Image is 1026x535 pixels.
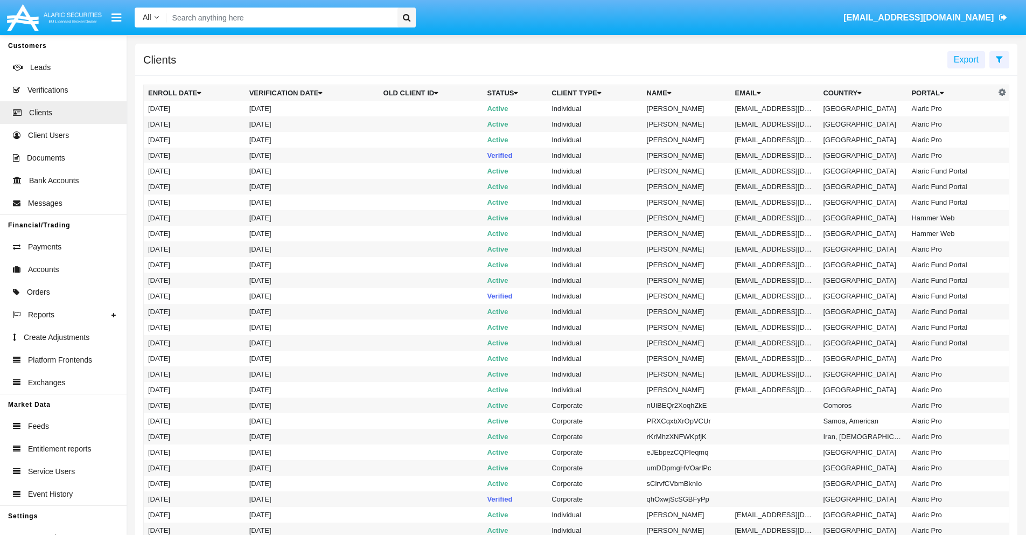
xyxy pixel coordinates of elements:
[245,444,379,460] td: [DATE]
[643,335,731,351] td: [PERSON_NAME]
[819,116,907,132] td: [GEOGRAPHIC_DATA]
[245,304,379,319] td: [DATE]
[27,152,65,164] span: Documents
[643,304,731,319] td: [PERSON_NAME]
[144,226,245,241] td: [DATE]
[731,366,819,382] td: [EMAIL_ADDRESS][DOMAIN_NAME]
[907,210,995,226] td: Hammer Web
[819,101,907,116] td: [GEOGRAPHIC_DATA]
[819,429,907,444] td: Iran, [DEMOGRAPHIC_DATA] Republic of
[245,148,379,163] td: [DATE]
[731,132,819,148] td: [EMAIL_ADDRESS][DOMAIN_NAME]
[29,107,52,119] span: Clients
[144,304,245,319] td: [DATE]
[819,210,907,226] td: [GEOGRAPHIC_DATA]
[144,413,245,429] td: [DATE]
[547,382,642,398] td: Individual
[819,179,907,194] td: [GEOGRAPHIC_DATA]
[731,163,819,179] td: [EMAIL_ADDRESS][DOMAIN_NAME]
[144,476,245,491] td: [DATE]
[144,148,245,163] td: [DATE]
[907,507,995,523] td: Alaric Pro
[144,319,245,335] td: [DATE]
[547,194,642,210] td: Individual
[483,210,547,226] td: Active
[28,198,62,209] span: Messages
[731,319,819,335] td: [EMAIL_ADDRESS][DOMAIN_NAME]
[907,398,995,413] td: Alaric Pro
[819,491,907,507] td: [GEOGRAPHIC_DATA]
[483,226,547,241] td: Active
[483,85,547,101] th: Status
[245,132,379,148] td: [DATE]
[245,429,379,444] td: [DATE]
[144,429,245,444] td: [DATE]
[547,132,642,148] td: Individual
[731,148,819,163] td: [EMAIL_ADDRESS][DOMAIN_NAME]
[819,413,907,429] td: Samoa, American
[643,226,731,241] td: [PERSON_NAME]
[819,257,907,273] td: [GEOGRAPHIC_DATA]
[643,507,731,523] td: [PERSON_NAME]
[954,55,979,64] span: Export
[731,226,819,241] td: [EMAIL_ADDRESS][DOMAIN_NAME]
[144,491,245,507] td: [DATE]
[907,460,995,476] td: Alaric Pro
[819,273,907,288] td: [GEOGRAPHIC_DATA]
[144,273,245,288] td: [DATE]
[24,332,89,343] span: Create Adjustments
[483,194,547,210] td: Active
[731,335,819,351] td: [EMAIL_ADDRESS][DOMAIN_NAME]
[245,273,379,288] td: [DATE]
[245,507,379,523] td: [DATE]
[907,476,995,491] td: Alaric Pro
[839,3,1013,33] a: [EMAIL_ADDRESS][DOMAIN_NAME]
[731,241,819,257] td: [EMAIL_ADDRESS][DOMAIN_NAME]
[28,443,92,455] span: Entitlement reports
[245,85,379,101] th: Verification date
[245,194,379,210] td: [DATE]
[947,51,985,68] button: Export
[907,366,995,382] td: Alaric Pro
[245,226,379,241] td: [DATE]
[144,398,245,413] td: [DATE]
[547,241,642,257] td: Individual
[643,241,731,257] td: [PERSON_NAME]
[819,319,907,335] td: [GEOGRAPHIC_DATA]
[245,101,379,116] td: [DATE]
[643,460,731,476] td: umDDpmgHVOarlPc
[483,335,547,351] td: Active
[547,257,642,273] td: Individual
[731,273,819,288] td: [EMAIL_ADDRESS][DOMAIN_NAME]
[907,101,995,116] td: Alaric Pro
[907,85,995,101] th: Portal
[483,101,547,116] td: Active
[483,273,547,288] td: Active
[819,304,907,319] td: [GEOGRAPHIC_DATA]
[245,366,379,382] td: [DATE]
[28,377,65,388] span: Exchanges
[643,366,731,382] td: [PERSON_NAME]
[245,476,379,491] td: [DATE]
[245,288,379,304] td: [DATE]
[144,85,245,101] th: Enroll date
[144,132,245,148] td: [DATE]
[907,179,995,194] td: Alaric Fund Portal
[819,148,907,163] td: [GEOGRAPHIC_DATA]
[907,226,995,241] td: Hammer Web
[907,273,995,288] td: Alaric Fund Portal
[547,304,642,319] td: Individual
[547,460,642,476] td: Corporate
[245,179,379,194] td: [DATE]
[143,13,151,22] span: All
[643,444,731,460] td: eJEbpezCQPIeqmq
[144,335,245,351] td: [DATE]
[28,466,75,477] span: Service Users
[5,2,103,33] img: Logo image
[819,444,907,460] td: [GEOGRAPHIC_DATA]
[731,101,819,116] td: [EMAIL_ADDRESS][DOMAIN_NAME]
[483,132,547,148] td: Active
[143,55,176,64] h5: Clients
[547,319,642,335] td: Individual
[483,507,547,523] td: Active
